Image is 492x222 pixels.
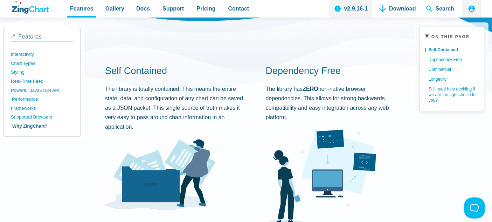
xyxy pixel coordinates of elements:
a: Why ZingChart? [11,122,73,131]
a: Supported Browsers [11,113,73,122]
summary: On This Page [425,33,478,42]
iframe: Toggle Customer Support [464,197,485,218]
a: Still need help deciding if we are the right choice for you? [425,84,478,105]
span: Features [18,33,42,40]
a: Dependency Free [425,55,478,65]
span: Pricing [196,4,215,13]
a: Real-Time Feed [11,77,73,86]
a: Self Contained [105,66,167,76]
a: Chart Types [11,59,73,68]
a: Dependency Free [266,66,341,76]
p: The library is totally contained. This means the entire state, data, and configuration of any cha... [105,84,243,132]
span: Support [162,4,184,13]
a: Powerful JavaScript API [11,86,73,95]
img: Self Contained [105,139,216,211]
strong: ZERO [303,86,318,92]
a: Features [11,33,73,42]
a: Commercial [425,65,478,74]
span: Gallery [105,4,124,13]
p: The library has non-native browser dependencies. This allows for strong backwards compatibility a... [266,84,404,122]
a: Performance [12,95,74,104]
a: Frameworks [11,104,73,113]
span: Contact [228,4,249,13]
a: Interactivity [11,50,73,59]
a: Self Contained [425,45,478,55]
span: Docs [136,4,150,13]
a: ZingChart Logo. Click to return to the homepage [12,1,51,14]
a: Longevity [425,74,478,84]
a: Styling [11,68,73,77]
span: Features [70,4,93,13]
